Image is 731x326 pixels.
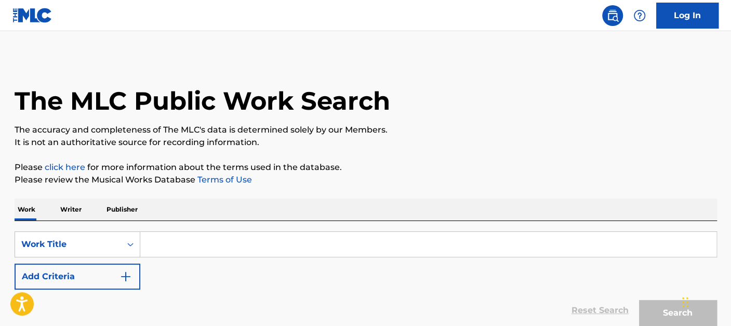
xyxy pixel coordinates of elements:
[656,3,719,29] a: Log In
[15,264,140,290] button: Add Criteria
[602,5,623,26] a: Public Search
[606,9,619,22] img: search
[679,276,731,326] iframe: Chat Widget
[119,270,132,283] img: 9d2ae6d4665cec9f34b9.svg
[15,124,717,136] p: The accuracy and completeness of The MLC's data is determined solely by our Members.
[15,174,717,186] p: Please review the Musical Works Database
[45,162,85,172] a: click here
[195,175,252,185] a: Terms of Use
[629,5,650,26] div: Help
[12,8,52,23] img: MLC Logo
[15,85,390,116] h1: The MLC Public Work Search
[633,9,646,22] img: help
[57,199,85,220] p: Writer
[15,199,38,220] p: Work
[103,199,141,220] p: Publisher
[15,136,717,149] p: It is not an authoritative source for recording information.
[21,238,115,251] div: Work Title
[15,161,717,174] p: Please for more information about the terms used in the database.
[682,286,688,318] div: Drag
